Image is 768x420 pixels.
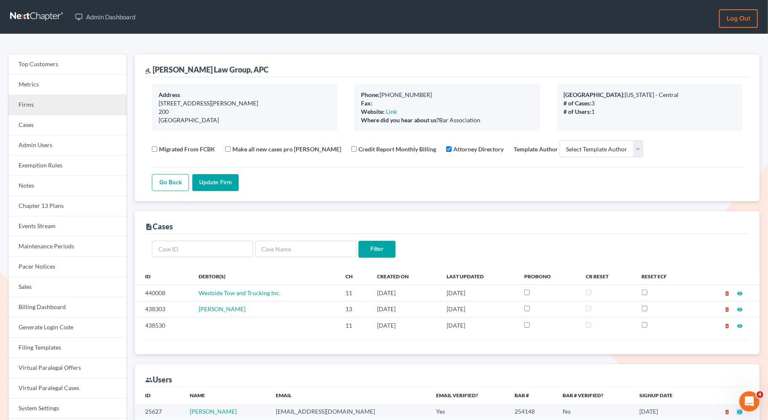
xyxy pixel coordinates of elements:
div: 200 [159,108,331,116]
th: ProBono [517,268,579,285]
th: Name [183,387,269,404]
input: Update Firm [192,174,239,191]
td: [EMAIL_ADDRESS][DOMAIN_NAME] [269,404,429,420]
a: [PERSON_NAME] [190,408,237,415]
th: ID [135,387,183,404]
a: Metrics [8,75,127,95]
i: delete_forever [724,291,730,296]
div: 3 [564,99,736,108]
a: visibility [737,289,743,296]
label: Credit Report Monthly Billing [358,145,436,153]
td: [DATE] [370,318,440,334]
div: [US_STATE] - Central [564,91,736,99]
a: Virtual Paralegal Cases [8,378,127,398]
td: 11 [339,318,370,334]
a: Link [386,108,397,115]
a: Exemption Rules [8,156,127,176]
a: Maintenance Periods [8,237,127,257]
a: Log out [719,9,758,28]
th: Created On [370,268,440,285]
th: Last Updated [440,268,518,285]
a: Cases [8,115,127,135]
b: Address [159,91,180,98]
a: delete_forever [724,289,730,296]
a: Firms [8,95,127,115]
input: Case Name [255,241,356,258]
a: Notes [8,176,127,196]
input: Filter [358,241,396,258]
th: CR Reset [579,268,635,285]
label: Migrated From FCBK [159,145,215,153]
b: Fax: [361,100,372,107]
td: 438303 [135,301,192,317]
a: visibility [737,408,743,415]
th: Bar # Verified? [556,387,633,404]
td: Yes [429,404,508,420]
a: Sales [8,277,127,297]
th: ID [135,268,192,285]
a: Billing Dashboard [8,297,127,318]
i: delete_forever [724,323,730,329]
td: [DATE] [440,301,518,317]
th: Email Verified? [429,387,508,404]
b: Website: [361,108,385,115]
i: delete_forever [724,307,730,312]
a: Generate Login Code [8,318,127,338]
th: Bar # [508,387,556,404]
a: Pacer Notices [8,257,127,277]
td: 440008 [135,285,192,301]
a: Events Stream [8,216,127,237]
td: 11 [339,285,370,301]
a: delete_forever [724,322,730,329]
b: [GEOGRAPHIC_DATA]: [564,91,625,98]
td: [DATE] [440,285,518,301]
a: Admin Users [8,135,127,156]
div: [PERSON_NAME] Law Group, APC [145,65,269,75]
label: Make all new cases pro [PERSON_NAME] [232,145,341,153]
i: gavel [145,68,151,74]
td: 13 [339,301,370,317]
td: 254148 [508,404,556,420]
td: [DATE] [370,285,440,301]
i: description [145,223,153,231]
a: delete_forever [724,305,730,312]
div: Cases [145,221,173,232]
span: 4 [757,391,763,398]
a: Westside Tow and Trucking Inc. [199,289,280,296]
a: System Settings [8,398,127,419]
div: 1 [564,108,736,116]
a: Virtual Paralegal Offers [8,358,127,378]
td: [DATE] [440,318,518,334]
th: Email [269,387,429,404]
a: visibility [737,322,743,329]
th: Debtor(s) [192,268,339,285]
th: Signup Date [633,387,700,404]
i: visibility [737,291,743,296]
input: Case ID [152,241,253,258]
i: group [145,376,153,384]
a: Chapter 13 Plans [8,196,127,216]
i: visibility [737,323,743,329]
a: Admin Dashboard [71,9,140,24]
td: 438530 [135,318,192,334]
a: Go Back [152,174,189,191]
b: # of Users: [564,108,592,115]
i: visibility [737,409,743,415]
a: visibility [737,305,743,312]
iframe: Intercom live chat [739,391,760,412]
i: visibility [737,307,743,312]
a: [PERSON_NAME] [199,305,245,312]
div: [GEOGRAPHIC_DATA] [159,116,331,124]
div: [STREET_ADDRESS][PERSON_NAME] [159,99,331,108]
div: Users [145,374,172,385]
a: Top Customers [8,54,127,75]
td: No [556,404,633,420]
div: [PHONE_NUMBER] [361,91,533,99]
label: Template Author [514,145,558,153]
i: delete_forever [724,409,730,415]
td: [DATE] [370,301,440,317]
th: Ch [339,268,370,285]
div: Bar Association [361,116,533,124]
b: Phone: [361,91,380,98]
